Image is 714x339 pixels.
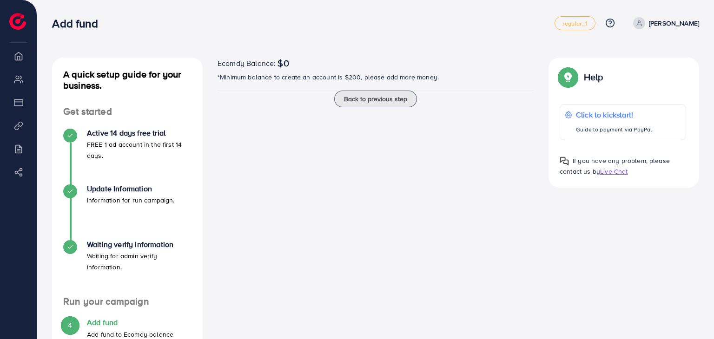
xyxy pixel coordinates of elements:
h4: Get started [52,106,203,117]
img: logo [9,13,26,30]
p: Waiting for admin verify information. [87,250,192,273]
p: Click to kickstart! [576,109,652,120]
li: Update Information [52,184,203,240]
a: [PERSON_NAME] [629,17,699,29]
a: regular_1 [555,16,595,30]
span: Ecomdy Balance: [218,58,276,69]
p: Help [584,72,603,83]
p: Information for run campaign. [87,195,175,206]
button: Back to previous step [334,91,417,107]
span: $0 [278,58,289,69]
span: If you have any problem, please contact us by [560,156,670,176]
img: Popup guide [560,69,576,85]
p: [PERSON_NAME] [649,18,699,29]
h4: Waiting verify information [87,240,192,249]
li: Active 14 days free trial [52,129,203,184]
p: Guide to payment via PayPal [576,124,652,135]
img: Popup guide [560,156,569,166]
h4: Run your campaign [52,296,203,307]
span: Live Chat [600,167,628,176]
p: *Minimum balance to create an account is $200, please add more money. [218,72,534,83]
h4: Active 14 days free trial [87,129,192,137]
h3: Add fund [52,17,105,30]
li: Waiting verify information [52,240,203,296]
span: regular_1 [562,20,587,26]
p: FREE 1 ad account in the first 14 days. [87,139,192,161]
h4: Add fund [87,318,173,327]
h4: A quick setup guide for your business. [52,69,203,91]
h4: Update Information [87,184,175,193]
span: 4 [68,320,72,331]
span: Back to previous step [344,94,407,104]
